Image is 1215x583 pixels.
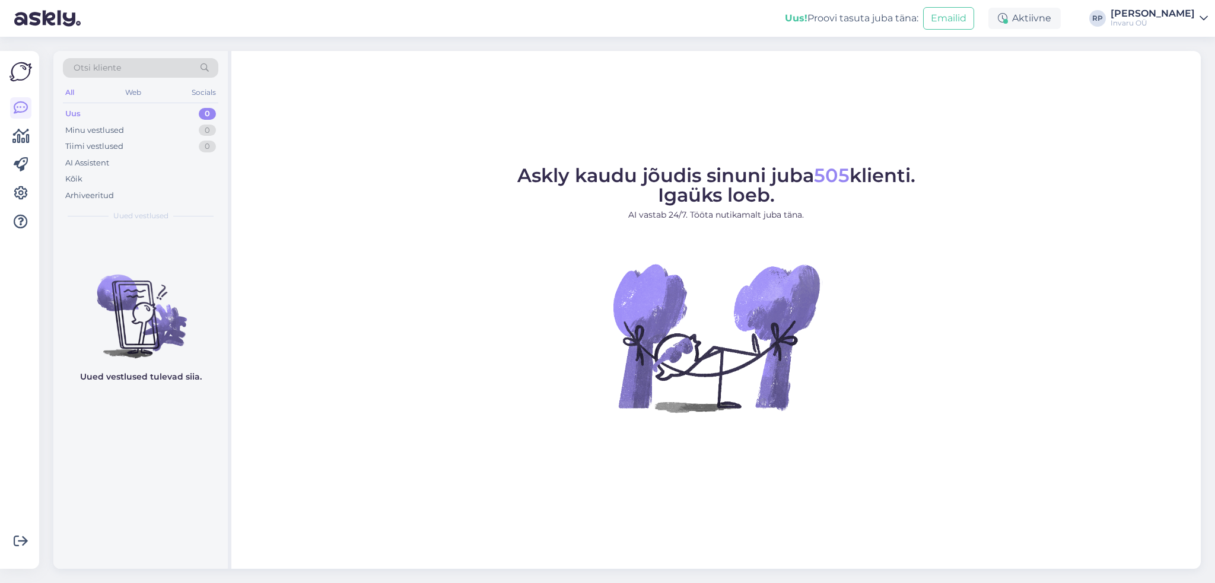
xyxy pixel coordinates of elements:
[74,62,121,74] span: Otsi kliente
[80,371,202,383] p: Uued vestlused tulevad siia.
[65,157,109,169] div: AI Assistent
[65,108,81,120] div: Uus
[988,8,1061,29] div: Aktiivne
[53,253,228,360] img: No chats
[785,11,918,26] div: Proovi tasuta juba täna:
[199,141,216,152] div: 0
[123,85,144,100] div: Web
[814,164,850,187] span: 505
[9,60,32,83] img: Askly Logo
[517,164,915,206] span: Askly kaudu jõudis sinuni juba klienti. Igaüks loeb.
[65,141,123,152] div: Tiimi vestlused
[189,85,218,100] div: Socials
[785,12,807,24] b: Uus!
[1111,9,1208,28] a: [PERSON_NAME]Invaru OÜ
[65,173,82,185] div: Kõik
[65,190,114,202] div: Arhiveeritud
[199,108,216,120] div: 0
[65,125,124,136] div: Minu vestlused
[63,85,77,100] div: All
[609,231,823,444] img: No Chat active
[1111,18,1195,28] div: Invaru OÜ
[923,7,974,30] button: Emailid
[1089,10,1106,27] div: RP
[517,209,915,221] p: AI vastab 24/7. Tööta nutikamalt juba täna.
[1111,9,1195,18] div: [PERSON_NAME]
[113,211,168,221] span: Uued vestlused
[199,125,216,136] div: 0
